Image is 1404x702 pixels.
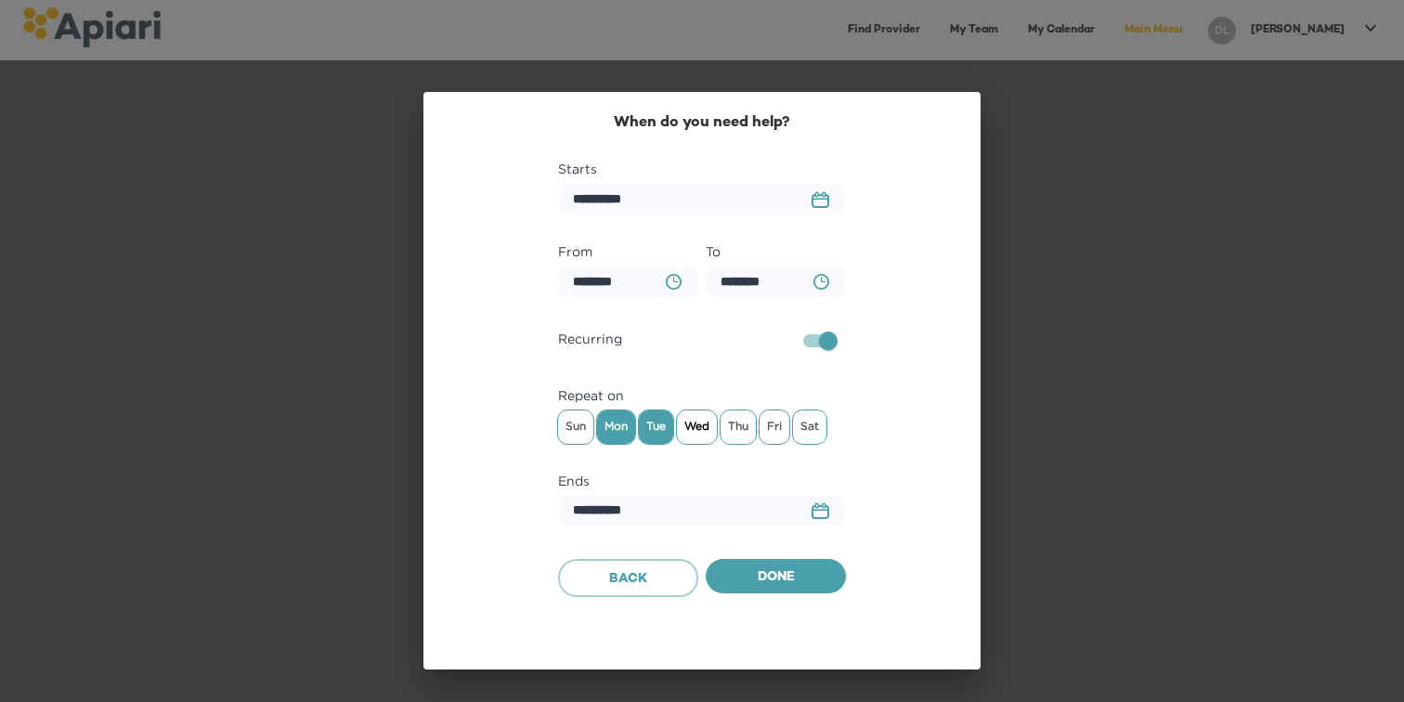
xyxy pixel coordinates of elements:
[639,412,673,440] span: Tue
[558,240,698,263] label: From
[721,410,756,444] div: Thu
[639,410,673,444] div: Tue
[558,410,593,444] div: Sun
[558,470,846,492] label: Ends
[558,412,593,440] span: Sun
[760,410,789,444] div: Fri
[706,240,846,263] label: To
[558,328,622,350] span: Recurring
[793,410,826,444] div: Sat
[793,412,826,440] span: Sat
[558,114,846,132] h2: When do you need help?
[677,412,717,440] span: Wed
[760,412,789,440] span: Fri
[706,559,846,594] button: Done
[721,566,831,590] span: Done
[558,158,846,180] label: Starts
[597,412,635,440] span: Mon
[677,410,717,444] div: Wed
[721,412,756,440] span: Thu
[574,568,682,591] span: Back
[558,559,698,598] button: Back
[597,410,635,444] div: Mon
[558,384,846,407] label: Repeat on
